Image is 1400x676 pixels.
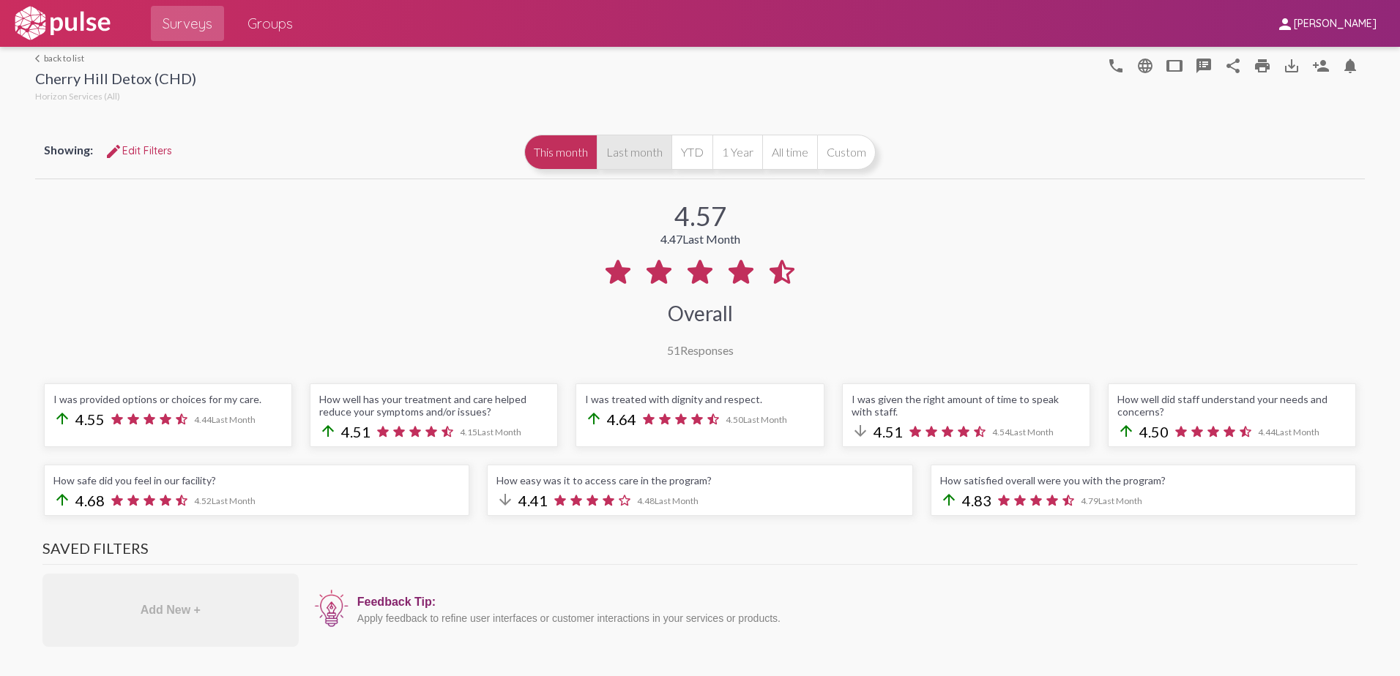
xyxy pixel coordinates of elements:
span: Last Month [1010,427,1054,437]
div: Overall [668,301,733,326]
div: Cherry Hill Detox (CHD) [35,70,196,91]
div: How satisfied overall were you with the program? [940,474,1347,487]
span: 4.15 [460,427,521,437]
button: 1 Year [712,135,762,170]
span: Last Month [212,495,256,506]
button: Edit FiltersEdit Filters [93,138,184,164]
mat-icon: Edit Filters [105,143,122,160]
div: Responses [667,343,734,357]
span: 4.44 [1258,427,1319,437]
button: Bell [1336,50,1365,80]
a: back to list [35,53,196,64]
span: Last Month [477,427,521,437]
img: icon12.png [313,588,350,629]
mat-icon: arrow_downward [852,422,869,440]
span: Groups [247,10,293,37]
a: Groups [236,6,305,41]
button: speaker_notes [1189,50,1218,80]
mat-icon: Bell [1341,57,1359,75]
mat-icon: Person [1312,57,1330,75]
span: Showing: [44,143,93,157]
h3: Saved Filters [42,539,1358,565]
span: 4.48 [637,495,699,506]
mat-icon: tablet [1166,57,1183,75]
span: 51 [667,343,680,357]
mat-icon: language [1136,57,1154,75]
span: 4.55 [75,410,105,428]
button: YTD [671,135,712,170]
mat-icon: arrow_back_ios [35,54,44,63]
mat-icon: Share [1224,57,1242,75]
div: I was treated with dignity and respect. [585,393,814,405]
span: 4.44 [194,414,256,425]
span: 4.41 [518,492,548,509]
div: Add New + [42,574,299,647]
div: I was given the right amount of time to speak with staff. [852,393,1081,418]
mat-icon: language [1107,57,1125,75]
span: Edit Filters [105,144,172,157]
mat-icon: Download [1283,57,1300,75]
button: Person [1306,50,1336,80]
button: Download [1277,50,1306,80]
span: Last Month [655,495,699,506]
div: 4.47 [660,232,740,246]
span: 4.52 [194,495,256,506]
span: 4.68 [75,492,105,509]
span: 4.50 [726,414,787,425]
mat-icon: arrow_upward [940,491,958,508]
button: [PERSON_NAME] [1265,10,1388,37]
span: 4.83 [962,492,991,509]
button: Last month [597,135,671,170]
mat-icon: person [1276,15,1294,33]
button: tablet [1160,50,1189,80]
button: All time [762,135,817,170]
span: Surveys [163,10,212,37]
button: Share [1218,50,1248,80]
span: Last Month [212,414,256,425]
div: 4.57 [674,200,726,232]
div: Apply feedback to refine user interfaces or customer interactions in your services or products. [357,612,1350,624]
mat-icon: arrow_upward [1117,422,1135,440]
span: 4.51 [874,423,903,440]
mat-icon: arrow_upward [53,491,71,508]
span: Last Month [1098,495,1142,506]
button: language [1131,50,1160,80]
a: print [1248,50,1277,80]
span: [PERSON_NAME] [1294,18,1377,31]
div: How safe did you feel in our facility? [53,474,460,487]
span: Horizon Services (All) [35,91,120,102]
a: Surveys [151,6,224,41]
div: How well has your treatment and care helped reduce your symptoms and/or issues? [319,393,548,418]
button: This month [524,135,597,170]
div: How easy was it to access care in the program? [496,474,903,487]
mat-icon: arrow_upward [53,410,71,427]
span: 4.54 [992,427,1054,437]
mat-icon: arrow_upward [585,410,603,427]
button: language [1101,50,1131,80]
span: Last Month [743,414,787,425]
mat-icon: arrow_downward [496,491,514,508]
mat-icon: arrow_upward [319,422,337,440]
span: 4.64 [607,410,636,428]
span: 4.51 [341,423,371,440]
span: 4.79 [1081,495,1142,506]
span: 4.50 [1139,423,1169,440]
div: Feedback Tip: [357,596,1350,609]
mat-icon: speaker_notes [1195,57,1213,75]
mat-icon: print [1254,57,1271,75]
button: Custom [817,135,876,170]
span: Last Month [1276,427,1319,437]
div: How well did staff understand your needs and concerns? [1117,393,1347,418]
div: I was provided options or choices for my care. [53,393,283,405]
img: white-logo.svg [12,5,113,42]
span: Last Month [682,232,740,246]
